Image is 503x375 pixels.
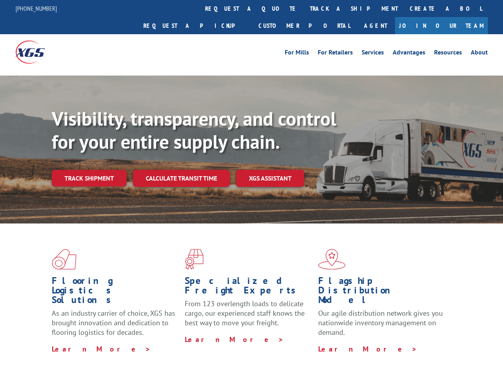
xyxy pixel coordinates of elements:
[52,170,127,187] a: Track shipment
[16,4,57,12] a: [PHONE_NUMBER]
[52,276,179,309] h1: Flooring Logistics Solutions
[52,344,151,354] a: Learn More >
[52,309,175,337] span: As an industry carrier of choice, XGS has brought innovation and dedication to flooring logistics...
[393,49,425,58] a: Advantages
[185,276,312,299] h1: Specialized Freight Experts
[318,276,445,309] h1: Flagship Distribution Model
[356,17,395,34] a: Agent
[137,17,252,34] a: Request a pickup
[395,17,488,34] a: Join Our Team
[52,106,336,154] b: Visibility, transparency, and control for your entire supply chain.
[318,309,443,337] span: Our agile distribution network gives you nationwide inventory management on demand.
[318,344,417,354] a: Learn More >
[318,249,346,270] img: xgs-icon-flagship-distribution-model-red
[471,49,488,58] a: About
[252,17,356,34] a: Customer Portal
[318,49,353,58] a: For Retailers
[434,49,462,58] a: Resources
[185,299,312,334] p: From 123 overlength loads to delicate cargo, our experienced staff knows the best way to move you...
[185,335,284,344] a: Learn More >
[185,249,204,270] img: xgs-icon-focused-on-flooring-red
[52,249,76,270] img: xgs-icon-total-supply-chain-intelligence-red
[285,49,309,58] a: For Mills
[133,170,230,187] a: Calculate transit time
[362,49,384,58] a: Services
[236,170,304,187] a: XGS ASSISTANT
